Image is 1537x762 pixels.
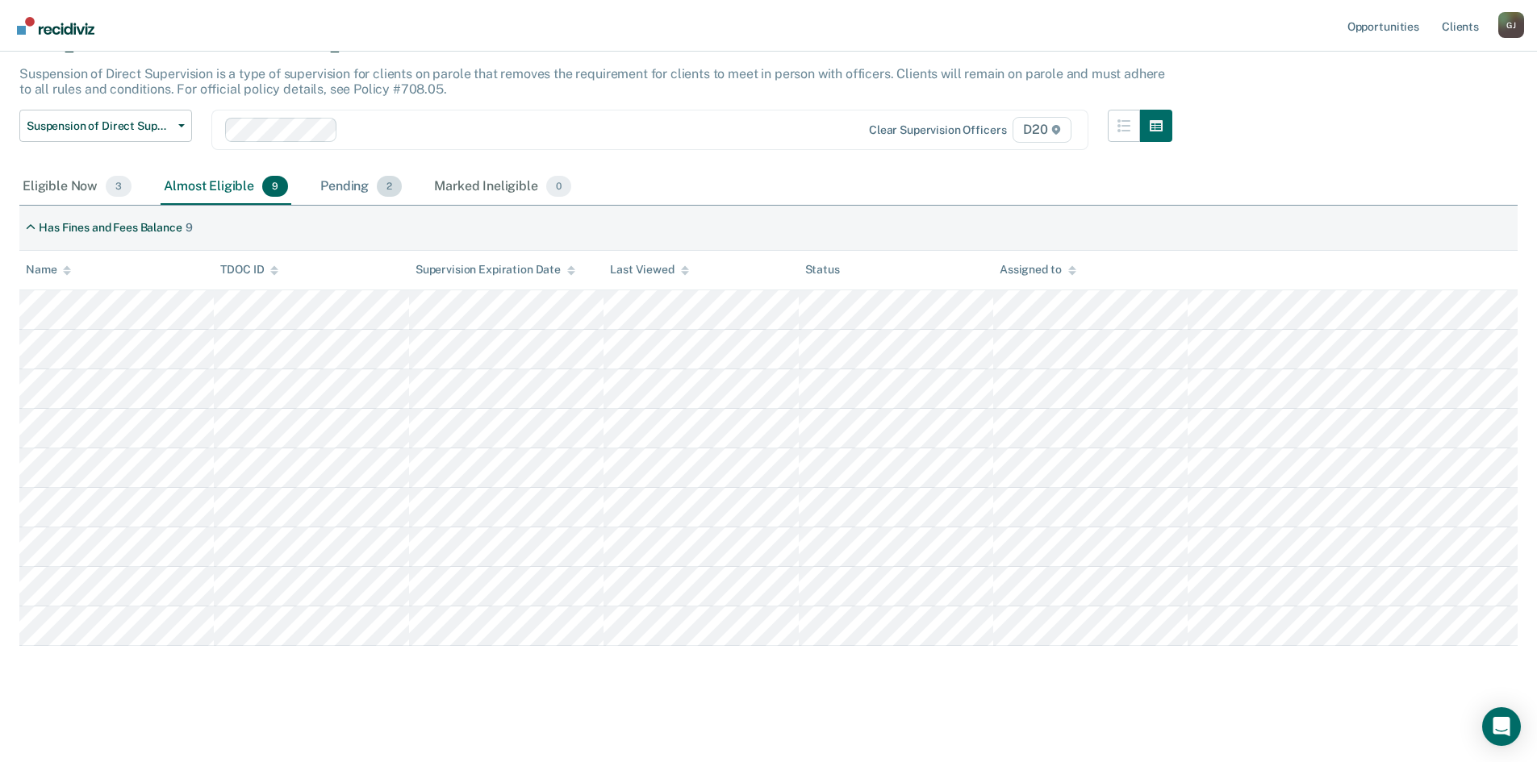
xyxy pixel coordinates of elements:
span: Suspension of Direct Supervision [27,119,172,133]
span: 2 [377,176,402,197]
div: Pending2 [317,169,405,205]
div: Open Intercom Messenger [1482,707,1521,746]
div: 9 [186,221,193,235]
div: Assigned to [1000,263,1075,277]
div: Clear supervision officers [869,123,1006,137]
div: Supervision Expiration Date [416,263,575,277]
div: Last Viewed [610,263,688,277]
img: Recidiviz [17,17,94,35]
span: D20 [1013,117,1071,143]
div: G J [1498,12,1524,38]
div: Marked Ineligible0 [431,169,574,205]
button: Profile dropdown button [1498,12,1524,38]
button: Suspension of Direct Supervision [19,110,192,142]
span: 0 [546,176,571,197]
div: Almost Eligible9 [161,169,291,205]
div: Name [26,263,71,277]
div: TDOC ID [220,263,278,277]
span: 9 [262,176,288,197]
span: 3 [106,176,132,197]
p: Suspension of Direct Supervision is a type of supervision for clients on parole that removes the ... [19,66,1165,97]
div: Has Fines and Fees Balance [39,221,182,235]
div: Status [805,263,840,277]
div: Has Fines and Fees Balance9 [19,214,198,241]
div: Eligible Now3 [19,169,135,205]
